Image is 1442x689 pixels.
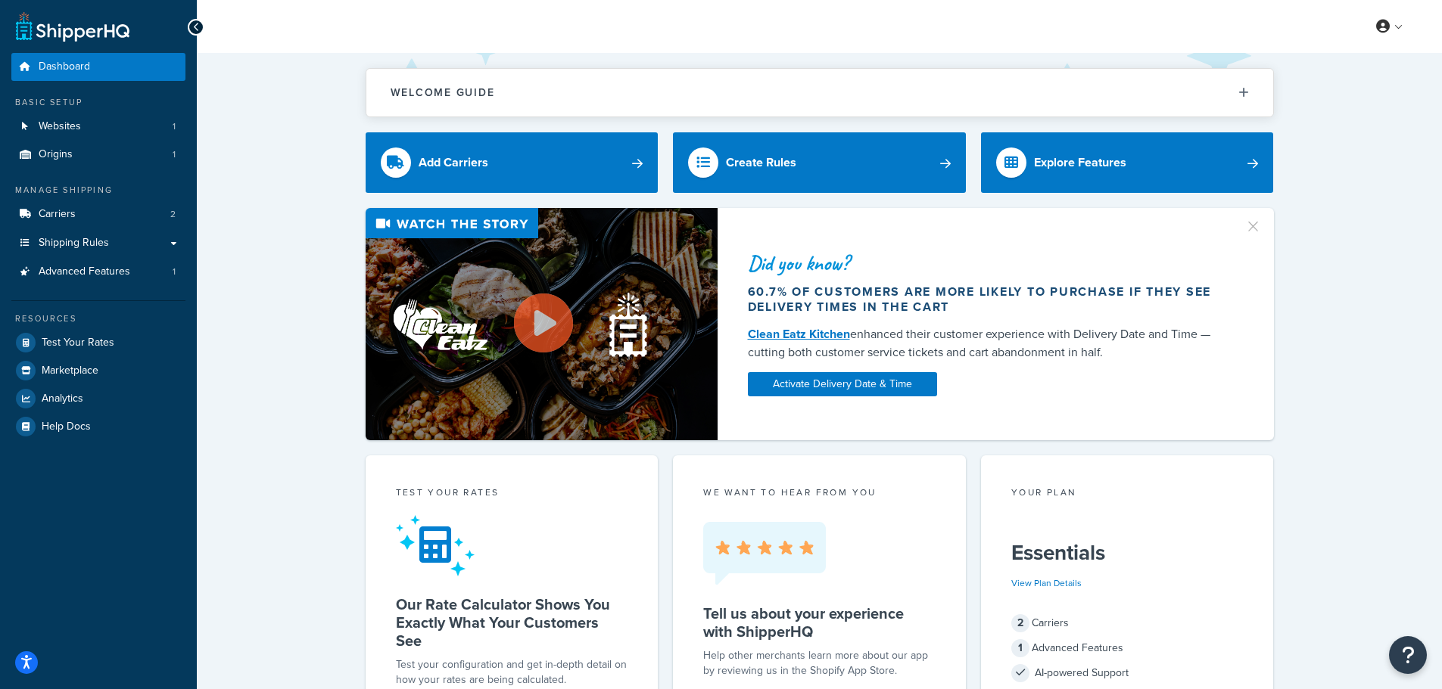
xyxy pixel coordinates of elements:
[11,258,185,286] li: Advanced Features
[419,152,488,173] div: Add Carriers
[39,120,81,133] span: Websites
[703,648,936,678] p: Help other merchants learn more about our app by reviewing us in the Shopify App Store.
[11,312,185,325] div: Resources
[39,237,109,250] span: Shipping Rules
[39,148,73,161] span: Origins
[11,329,185,356] a: Test Your Rates
[39,61,90,73] span: Dashboard
[748,325,850,343] a: Clean Eatz Kitchen
[173,120,176,133] span: 1
[11,113,185,141] li: Websites
[11,200,185,228] li: Carriers
[1011,638,1244,659] div: Advanced Features
[748,325,1226,362] div: enhanced their customer experience with Delivery Date and Time — cutting both customer service ti...
[391,87,495,98] h2: Welcome Guide
[11,141,185,169] li: Origins
[39,265,130,278] span: Advanced Features
[1011,576,1082,590] a: View Plan Details
[11,413,185,440] a: Help Docs
[366,132,659,193] a: Add Carriers
[1011,614,1029,632] span: 2
[1011,639,1029,657] span: 1
[42,337,114,349] span: Test Your Rates
[11,96,185,109] div: Basic Setup
[1389,636,1427,674] button: Open Resource Center
[703,604,936,641] h5: Tell us about your experience with ShipperHQ
[42,365,98,377] span: Marketplace
[170,208,176,221] span: 2
[11,357,185,384] a: Marketplace
[11,141,185,169] a: Origins1
[11,229,185,257] a: Shipping Rules
[11,200,185,228] a: Carriers2
[1011,663,1244,684] div: AI-powered Support
[366,69,1273,116] button: Welcome Guide
[396,595,628,650] h5: Our Rate Calculator Shows You Exactly What Your Customers See
[1011,541,1244,565] h5: Essentials
[173,148,176,161] span: 1
[396,486,628,503] div: Test your rates
[42,421,91,433] span: Help Docs
[11,53,185,81] a: Dashboard
[1034,152,1126,173] div: Explore Features
[1011,613,1244,634] div: Carriers
[1011,486,1244,503] div: Your Plan
[39,208,76,221] span: Carriers
[396,657,628,687] div: Test your configuration and get in-depth detail on how your rates are being calculated.
[11,184,185,197] div: Manage Shipping
[11,258,185,286] a: Advanced Features1
[11,113,185,141] a: Websites1
[42,393,83,405] span: Analytics
[673,132,966,193] a: Create Rules
[748,372,937,396] a: Activate Delivery Date & Time
[748,284,1226,315] div: 60.7% of customers are more likely to purchase if they see delivery times in the cart
[366,208,718,440] img: Video thumbnail
[703,486,936,499] p: we want to hear from you
[11,385,185,412] a: Analytics
[748,253,1226,274] div: Did you know?
[726,152,796,173] div: Create Rules
[981,132,1274,193] a: Explore Features
[173,265,176,278] span: 1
